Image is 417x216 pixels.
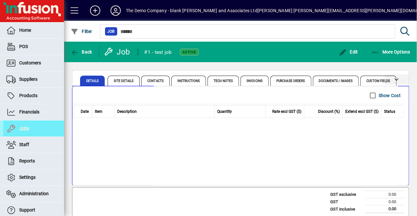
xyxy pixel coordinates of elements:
[377,92,401,99] label: Show Cost
[19,207,35,212] span: Support
[272,109,301,114] span: Rate excl GST ($)
[177,79,200,83] span: Instructions
[3,39,64,55] a: POS
[3,55,64,71] a: Customers
[217,109,232,114] span: Quantity
[319,79,353,83] span: Documents / Images
[69,46,94,58] button: Back
[19,175,36,180] span: Settings
[345,109,379,114] span: Extend excl GST ($)
[69,26,94,37] button: Filter
[108,28,115,35] span: Job
[104,47,131,57] div: Job
[19,93,37,98] span: Products
[95,109,102,114] span: Item
[3,186,64,202] a: Administration
[105,5,126,16] button: Profile
[366,79,390,83] span: Custom Fields
[3,71,64,87] a: Suppliers
[144,47,172,57] div: #1 - test job
[3,104,64,120] a: Financials
[19,28,31,33] span: Home
[365,205,404,213] td: 0.00
[19,142,29,147] span: Staff
[86,79,99,83] span: Details
[276,79,305,83] span: Purchase Orders
[19,60,41,65] span: Customers
[81,109,89,114] span: Date
[339,49,358,54] span: Edit
[247,79,263,83] span: Invoicing
[71,49,92,54] span: Back
[365,191,404,198] td: 0.00
[19,77,37,82] span: Suppliers
[19,126,29,131] span: Jobs
[370,46,412,58] button: More Options
[126,5,258,16] div: The Demo Company - blank [PERSON_NAME] and Associates Ltd
[318,109,340,114] span: Discount (%)
[337,46,360,58] button: Edit
[85,5,105,16] button: Add
[64,46,99,58] app-page-header-button: Back
[327,198,365,205] td: GST
[3,22,64,38] a: Home
[19,109,39,114] span: Financials
[183,50,196,54] span: Active
[71,29,92,34] span: Filter
[3,88,64,104] a: Products
[19,191,49,196] span: Administration
[117,109,137,114] span: Description
[214,79,233,83] span: Tech Notes
[3,170,64,186] a: Settings
[114,79,134,83] span: Site Details
[147,79,164,83] span: Contacts
[365,198,404,205] td: 0.00
[3,153,64,169] a: Reports
[327,205,365,213] td: GST inclusive
[384,109,395,114] span: Status
[19,44,28,49] span: POS
[327,191,365,198] td: GST exclusive
[372,49,411,54] span: More Options
[3,137,64,153] a: Staff
[19,158,35,163] span: Reports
